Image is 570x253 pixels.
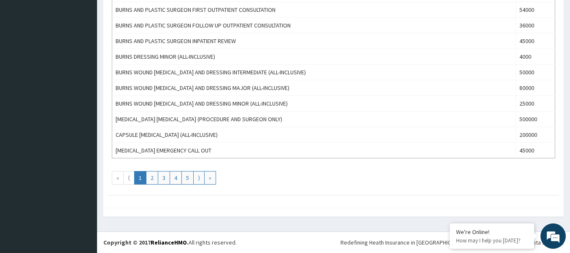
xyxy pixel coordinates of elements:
[103,239,189,246] strong: Copyright © 2017 .
[112,80,516,96] td: BURNS WOUND [MEDICAL_DATA] AND DRESSING MAJOR (ALL-INCLUSIVE)
[516,80,555,96] td: 80000
[112,171,124,185] a: Go to first page
[112,112,516,127] td: [MEDICAL_DATA] [MEDICAL_DATA] (PROCEDURE AND SURGEON ONLY)
[204,171,216,185] a: Go to last page
[138,4,159,24] div: Minimize live chat window
[112,18,516,33] td: BURNS AND PLASTIC SURGEON FOLLOW UP OUTPATIENT CONSULTATION
[181,171,194,185] a: Go to page number 5
[516,112,555,127] td: 500000
[170,171,182,185] a: Go to page number 4
[516,18,555,33] td: 36000
[516,143,555,158] td: 45000
[516,127,555,143] td: 200000
[146,171,158,185] a: Go to page number 2
[151,239,187,246] a: RelianceHMO
[516,33,555,49] td: 45000
[112,2,516,18] td: BURNS AND PLASTIC SURGEON FIRST OUTPATIENT CONSULTATION
[340,238,564,247] div: Redefining Heath Insurance in [GEOGRAPHIC_DATA] using Telemedicine and Data Science!
[112,49,516,65] td: BURNS DRESSING MINOR (ALL-INCLUSIVE)
[112,33,516,49] td: BURNS AND PLASTIC SURGEON INPATIENT REVIEW
[516,65,555,80] td: 50000
[112,96,516,112] td: BURNS WOUND [MEDICAL_DATA] AND DRESSING MINOR (ALL-INCLUSIVE)
[16,42,34,63] img: d_794563401_company_1708531726252_794563401
[4,166,161,195] textarea: Type your message and hit 'Enter'
[516,96,555,112] td: 25000
[456,237,528,244] p: How may I help you today?
[516,49,555,65] td: 4000
[134,171,146,185] a: Go to page number 1
[193,171,205,185] a: Go to next page
[158,171,170,185] a: Go to page number 3
[112,143,516,158] td: [MEDICAL_DATA] EMERGENCY CALL OUT
[112,65,516,80] td: BURNS WOUND [MEDICAL_DATA] AND DRESSING INTERMEDIATE (ALL-INCLUSIVE)
[456,228,528,236] div: We're Online!
[49,74,116,159] span: We're online!
[44,47,142,58] div: Chat with us now
[97,231,570,253] footer: All rights reserved.
[123,171,135,185] a: Go to previous page
[112,127,516,143] td: CAPSULE [MEDICAL_DATA] (ALL-INCLUSIVE)
[516,2,555,18] td: 54000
